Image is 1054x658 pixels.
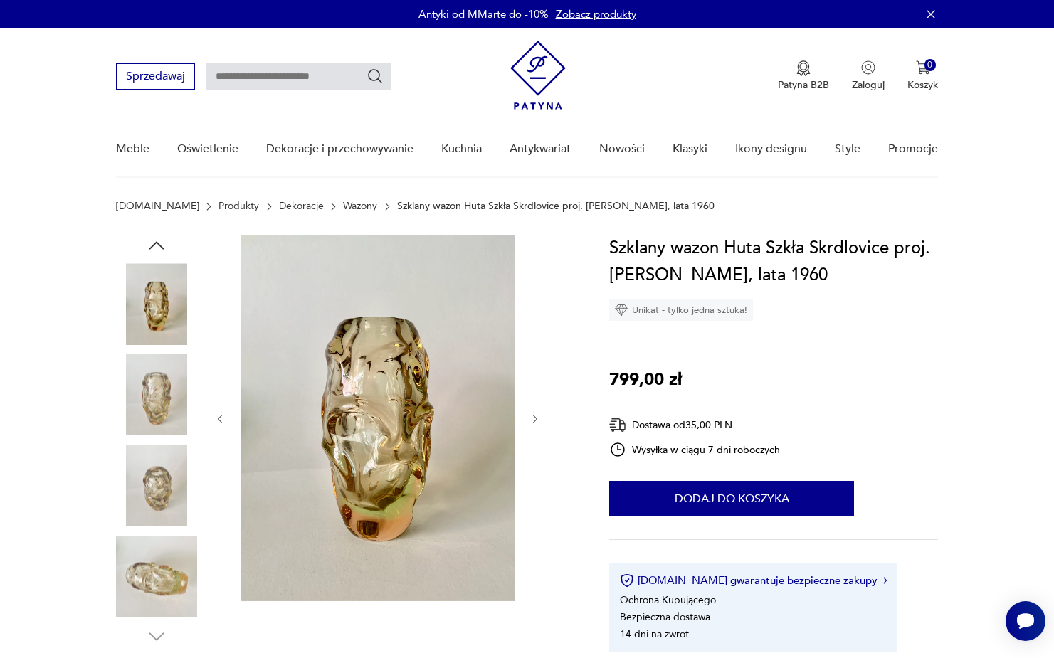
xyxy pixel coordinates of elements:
[916,60,930,75] img: Ikona koszyka
[888,122,938,176] a: Promocje
[116,63,195,90] button: Sprzedawaj
[116,354,197,435] img: Zdjęcie produktu Szklany wazon Huta Szkła Skrdlovice proj. Jan Beranek, lata 1960
[852,78,885,92] p: Zaloguj
[599,122,645,176] a: Nowości
[883,577,887,584] img: Ikona strzałki w prawo
[279,201,324,212] a: Dekoracje
[116,445,197,526] img: Zdjęcie produktu Szklany wazon Huta Szkła Skrdlovice proj. Jan Beranek, lata 1960
[620,593,716,607] li: Ochrona Kupującego
[609,481,854,516] button: Dodaj do koszyka
[620,573,634,588] img: Ikona certyfikatu
[609,441,780,458] div: Wysyłka w ciągu 7 dni roboczych
[907,60,938,92] button: 0Koszyk
[510,41,566,110] img: Patyna - sklep z meblami i dekoracjami vintage
[852,60,885,92] button: Zaloguj
[343,201,377,212] a: Wazony
[620,573,887,588] button: [DOMAIN_NAME] gwarantuje bezpieczne zakupy
[177,122,238,176] a: Oświetlenie
[924,59,937,71] div: 0
[778,60,829,92] button: Patyna B2B
[116,73,195,83] a: Sprzedawaj
[609,416,780,434] div: Dostawa od 35,00 PLN
[620,627,689,641] li: 14 dni na zwrot
[778,78,829,92] p: Patyna B2B
[441,122,482,176] a: Kuchnia
[556,7,636,21] a: Zobacz produkty
[218,201,259,212] a: Produkty
[609,416,626,434] img: Ikona dostawy
[609,366,682,393] p: 799,00 zł
[735,122,807,176] a: Ikony designu
[116,122,149,176] a: Meble
[615,304,628,317] img: Ikona diamentu
[510,122,571,176] a: Antykwariat
[620,610,710,624] li: Bezpieczna dostawa
[796,60,811,76] img: Ikona medalu
[609,235,938,289] h1: Szklany wazon Huta Szkła Skrdlovice proj. [PERSON_NAME], lata 1960
[673,122,707,176] a: Klasyki
[116,536,197,617] img: Zdjęcie produktu Szklany wazon Huta Szkła Skrdlovice proj. Jan Beranek, lata 1960
[367,68,384,85] button: Szukaj
[418,7,549,21] p: Antyki od MMarte do -10%
[116,201,199,212] a: [DOMAIN_NAME]
[116,263,197,344] img: Zdjęcie produktu Szklany wazon Huta Szkła Skrdlovice proj. Jan Beranek, lata 1960
[266,122,413,176] a: Dekoracje i przechowywanie
[241,235,515,601] img: Zdjęcie produktu Szklany wazon Huta Szkła Skrdlovice proj. Jan Beranek, lata 1960
[778,60,829,92] a: Ikona medaluPatyna B2B
[397,201,715,212] p: Szklany wazon Huta Szkła Skrdlovice proj. [PERSON_NAME], lata 1960
[609,299,753,321] div: Unikat - tylko jedna sztuka!
[907,78,938,92] p: Koszyk
[861,60,875,75] img: Ikonka użytkownika
[1006,601,1045,641] iframe: Smartsupp widget button
[835,122,860,176] a: Style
